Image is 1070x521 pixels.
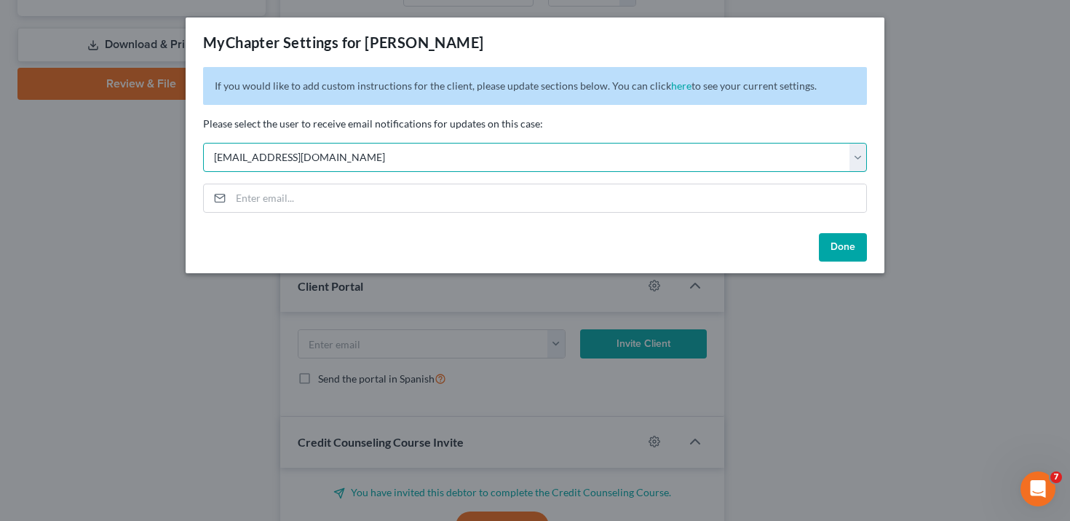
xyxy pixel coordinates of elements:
input: Enter email... [231,184,866,212]
iframe: Intercom live chat [1021,471,1055,506]
button: Done [819,233,867,262]
p: Please select the user to receive email notifications for updates on this case: [203,117,867,131]
a: here [671,79,691,92]
span: You can click to see your current settings. [612,79,817,92]
span: 7 [1050,471,1062,483]
div: MyChapter Settings for [PERSON_NAME] [203,32,483,52]
span: If you would like to add custom instructions for the client, please update sections below. [215,79,610,92]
